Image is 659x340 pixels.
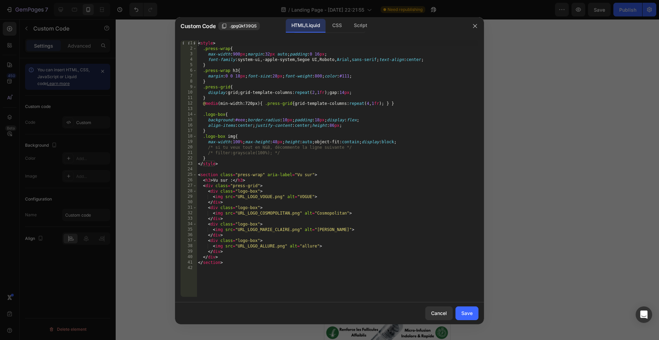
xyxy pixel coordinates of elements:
div: 4 [181,57,197,62]
div: 1 [181,40,197,46]
img: VOGUE [21,167,46,175]
div: 19 [181,139,197,145]
div: 31 [181,205,197,210]
img: gempages_577413340163212179-f89903ec-a8bf-4b84-9257-d48b41bd5645.svg [103,97,152,115]
div: 42 [181,265,197,271]
div: 16 [181,123,197,128]
strong: Vu sur : [48,79,78,88]
div: 36 [181,232,197,238]
div: 17 [181,128,197,134]
img: allure [82,201,103,209]
div: 25 [181,172,197,178]
div: 14 [181,112,197,117]
h3: Vu sur : [5,136,120,150]
div: 18 [181,134,197,139]
div: 41 [181,260,197,265]
div: 35 [181,227,197,232]
div: 22 [181,156,197,161]
div: 23 [181,161,197,167]
div: Custom Code [9,115,38,121]
div: 2 [181,46,197,51]
button: .gpgQkf39QS [218,22,260,30]
div: 27 [181,183,197,189]
div: 8 [181,79,197,84]
div: 29 [181,194,197,199]
div: 15 [181,117,197,123]
div: 6 [181,68,197,73]
div: 9 [181,84,197,90]
div: Script [348,19,372,33]
div: 30 [181,199,197,205]
img: marie claire [14,201,52,209]
div: 10 [181,90,197,95]
div: 38 [181,243,197,249]
span: Custom Code [181,22,216,30]
div: Save [461,309,473,317]
button: Cancel [425,306,453,320]
div: 12 [181,101,197,106]
div: 39 [181,249,197,254]
img: gempages_577413340163212179-1f49eecc-7b60-40f5-bee5-43cffc069313.svg [51,97,101,115]
div: CSS [327,19,347,33]
div: 37 [181,238,197,243]
span: .gpgQkf39QS [230,23,257,29]
div: 11 [181,95,197,101]
div: 26 [181,178,197,183]
div: HTML/Liquid [286,19,325,33]
div: 21 [181,150,197,156]
div: 28 [181,189,197,194]
div: 5 [181,62,197,68]
div: 13 [181,106,197,112]
div: 32 [181,210,197,216]
div: Cancel [431,309,447,317]
div: 20 [181,145,197,150]
img: Cosmopolitan [72,164,115,178]
button: Save [455,306,478,320]
div: 40 [181,254,197,260]
div: Open Intercom Messenger [636,306,652,323]
strong: Pourquoi choisir la Micro Infusion Anti-âge ceralyne ? [8,252,118,270]
div: 7 [181,73,197,79]
div: 34 [181,221,197,227]
div: 3 [181,51,197,57]
div: 33 [181,216,197,221]
div: 24 [181,167,197,172]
